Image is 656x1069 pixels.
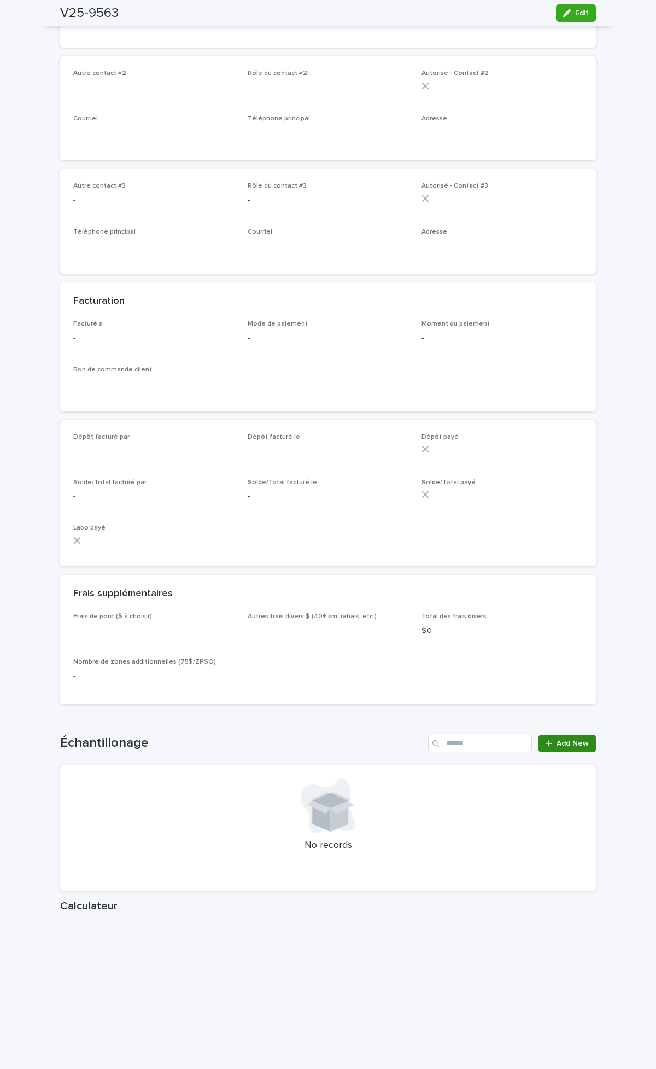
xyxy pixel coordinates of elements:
[248,183,307,189] span: Rôle du contact #3
[248,333,409,344] p: -
[73,588,173,600] h2: Frais supplémentaires
[421,333,583,344] p: -
[73,240,235,252] p: -
[60,899,596,913] h1: Calculateur
[248,479,317,486] span: Solde/Total facturé le
[421,321,490,327] span: Moment du paiement
[556,4,596,22] button: Edit
[248,625,409,637] p: -
[575,9,589,17] span: Edit
[248,115,310,122] span: Téléphone principal
[73,659,216,665] span: Nombre de zones additionnelles (75$/ZPSO)
[73,367,152,373] span: Bon de commande client
[248,321,308,327] span: Mode de paiement
[421,127,583,139] p: -
[421,115,447,122] span: Adresse
[60,5,119,21] h2: V25-9563
[557,740,589,747] span: Add New
[248,445,409,457] p: -
[73,229,136,235] span: Téléphone principal
[428,735,532,752] input: Search
[421,229,447,235] span: Adresse
[248,70,307,77] span: Rôle du contact #2
[73,115,98,122] span: Courriel
[421,240,583,252] p: -
[248,82,409,94] p: -
[248,195,409,206] p: -
[73,378,235,390] p: -
[421,434,459,440] span: Dépôt payé
[73,295,125,307] h2: Facturation
[60,735,424,751] h1: Échantillonage
[248,491,409,502] p: -
[73,491,235,502] p: -
[73,613,152,620] span: Frais de pont ($ à choisir)
[73,127,235,139] p: -
[73,525,106,531] span: Labo payé
[248,240,409,252] p: -
[421,183,488,189] span: Autorisé - Contact #3
[248,229,272,235] span: Courriel
[248,127,409,139] p: -
[73,445,235,457] p: -
[248,434,300,440] span: Dépôt facturé le
[73,321,103,327] span: Facturé à
[73,70,126,77] span: Autre contact #2
[248,613,377,620] span: Autres frais divers $ (40+ km, rabais, etc.)
[421,613,487,620] span: Total des frais divers
[421,479,476,486] span: Solde/Total payé
[73,671,235,682] p: -
[421,625,583,637] p: $ 0
[73,195,235,206] p: -
[73,625,235,637] p: -
[73,183,126,189] span: Autre contact #3
[73,333,235,344] p: -
[73,82,235,94] p: -
[73,840,583,852] p: No records
[538,735,596,752] a: Add New
[421,70,489,77] span: Autorisé - Contact #2
[73,434,130,440] span: Dépôt facturé par
[73,479,147,486] span: Solde/Total facturé par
